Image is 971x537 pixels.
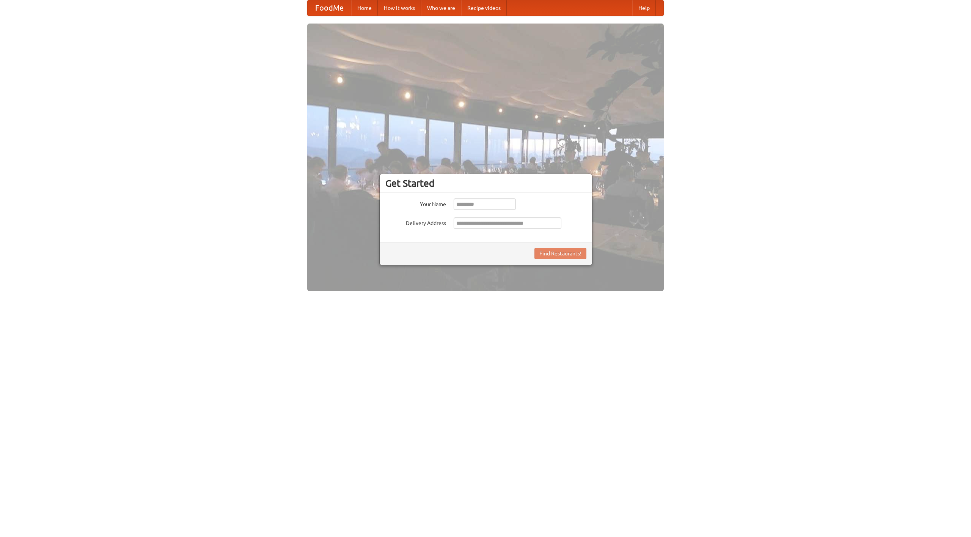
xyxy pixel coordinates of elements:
a: How it works [378,0,421,16]
a: FoodMe [308,0,351,16]
label: Delivery Address [385,217,446,227]
label: Your Name [385,198,446,208]
h3: Get Started [385,178,586,189]
a: Home [351,0,378,16]
a: Help [632,0,656,16]
a: Recipe videos [461,0,507,16]
a: Who we are [421,0,461,16]
button: Find Restaurants! [534,248,586,259]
